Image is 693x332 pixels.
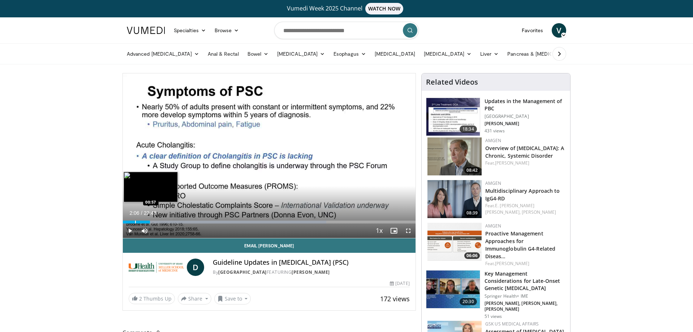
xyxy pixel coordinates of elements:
p: 51 views [485,314,502,319]
a: Esophagus [329,47,370,61]
p: [PERSON_NAME] [485,121,566,127]
a: 06:06 [427,223,482,261]
p: 431 views [485,128,505,134]
button: Save to [214,293,251,305]
button: Play [123,224,137,238]
span: 08:39 [464,210,480,216]
a: Email [PERSON_NAME] [123,238,416,253]
a: Browse [210,23,244,38]
a: [PERSON_NAME] [495,260,529,267]
a: [MEDICAL_DATA] [370,47,419,61]
a: Liver [476,47,503,61]
input: Search topics, interventions [274,22,419,39]
span: 06:06 [464,252,480,259]
div: Feat. [485,260,564,267]
span: 172 views [380,294,410,303]
a: D [187,259,204,276]
video-js: Video Player [123,73,416,238]
a: Vumedi Week 2025 ChannelWATCH NOW [128,3,565,14]
a: Specialties [169,23,210,38]
img: image.jpeg [124,172,178,202]
img: University of Miami [129,259,184,276]
a: [GEOGRAPHIC_DATA] [218,269,267,275]
a: V [552,23,566,38]
span: 20:30 [460,298,477,305]
a: Multidisciplinary Approach to IgG4-RD [485,187,560,202]
p: [PERSON_NAME], [PERSON_NAME], [PERSON_NAME] [485,301,566,312]
h3: Key Management Considerations for Late-Onset Genetic [MEDICAL_DATA] [485,270,566,292]
button: Enable picture-in-picture mode [387,224,401,238]
a: Overview of [MEDICAL_DATA]: A Chronic, Systemic Disorder [485,145,564,159]
a: [MEDICAL_DATA] [273,47,329,61]
a: [PERSON_NAME] [522,209,556,215]
h4: Guideline Updates in [MEDICAL_DATA] (PSC) [213,259,409,267]
button: Share [178,293,211,305]
h3: Updates in the Management of PBC [485,98,566,112]
img: 5cf47cf8-5b4c-4c40-a1d9-4c8d132695a9.150x105_q85_crop-smart_upscale.jpg [426,98,480,136]
a: Anal & Rectal [203,47,243,61]
a: Bowel [243,47,273,61]
a: E. [PERSON_NAME] [PERSON_NAME], [485,203,534,215]
a: Proactive Management Approaches for Immunoglobulin G4-Related Diseas… [485,230,556,260]
a: [PERSON_NAME] [292,269,330,275]
a: Advanced [MEDICAL_DATA] [122,47,203,61]
a: Pancreas & [MEDICAL_DATA] [503,47,587,61]
span: 2:06 [129,210,139,216]
a: 2 Thumbs Up [129,293,175,304]
img: beaec1a9-1a09-4975-8157-4df5edafc3c8.150x105_q85_crop-smart_upscale.jpg [426,271,480,308]
div: Progress Bar [123,221,416,224]
span: 08:42 [464,167,480,174]
span: 2 [139,295,142,302]
span: 22:48 [144,210,156,216]
button: Playback Rate [372,224,387,238]
a: Favorites [517,23,547,38]
a: [PERSON_NAME] [495,160,529,166]
h4: Related Videos [426,78,478,86]
a: Amgen [485,137,502,144]
a: 08:42 [427,137,482,175]
div: By FEATURING [213,269,409,276]
a: GSK US Medical Affairs [485,321,539,327]
img: VuMedi Logo [127,27,165,34]
span: 18:34 [460,125,477,133]
a: [MEDICAL_DATA] [419,47,476,61]
p: [GEOGRAPHIC_DATA] [485,114,566,119]
span: / [141,210,142,216]
img: 40cb7efb-a405-4d0b-b01f-0267f6ac2b93.png.150x105_q85_crop-smart_upscale.png [427,137,482,175]
div: Feat. [485,203,564,216]
p: Springer Health+ IME [485,293,566,299]
div: [DATE] [390,280,409,287]
a: Amgen [485,223,502,229]
img: 04ce378e-5681-464e-a54a-15375da35326.png.150x105_q85_crop-smart_upscale.png [427,180,482,218]
img: b07e8bac-fd62-4609-bac4-e65b7a485b7c.png.150x105_q85_crop-smart_upscale.png [427,223,482,261]
a: 20:30 Key Management Considerations for Late-Onset Genetic [MEDICAL_DATA] Springer Health+ IME [P... [426,270,566,319]
span: WATCH NOW [365,3,404,14]
a: 18:34 Updates in the Management of PBC [GEOGRAPHIC_DATA] [PERSON_NAME] 431 views [426,98,566,136]
button: Fullscreen [401,224,416,238]
div: Feat. [485,160,564,166]
a: 08:39 [427,180,482,218]
button: Mute [137,224,152,238]
a: Amgen [485,180,502,186]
